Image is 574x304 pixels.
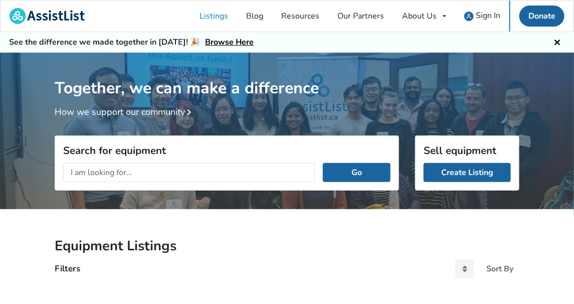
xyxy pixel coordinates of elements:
a: Listings [190,1,237,32]
h5: See the difference we made together in [DATE]! 🎉 [9,37,254,48]
h3: Search for equipment [63,144,391,157]
input: I am looking for... [63,163,315,182]
a: Browse Here [205,37,254,48]
img: user icon [464,12,474,21]
a: How we support our community [55,106,195,118]
a: user icon Sign In [455,1,509,32]
button: Go [323,163,391,182]
a: Resources [272,1,328,32]
a: Blog [237,1,272,32]
a: Donate [519,6,564,27]
h4: Filters [55,263,80,274]
span: Sign In [476,10,500,21]
a: Our Partners [328,1,393,32]
a: Create Listing [424,163,511,182]
div: About Us [402,12,437,20]
div: Sort By [486,265,513,273]
h3: Sell equipment [424,144,511,157]
h2: Equipment Listings [55,237,519,255]
h1: Together, we can make a difference [55,53,519,98]
img: assistlist-logo [10,8,85,24]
